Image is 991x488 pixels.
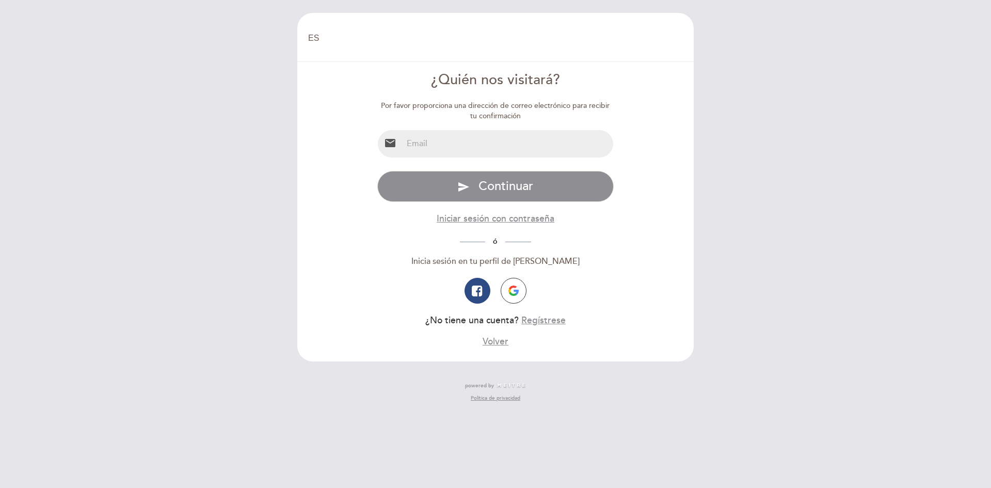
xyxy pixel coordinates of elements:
[425,315,519,326] span: ¿No tiene una cuenta?
[465,382,494,389] span: powered by
[465,382,526,389] a: powered by
[478,179,533,194] span: Continuar
[377,171,614,202] button: send Continuar
[384,137,396,149] i: email
[471,395,520,402] a: Política de privacidad
[483,335,508,348] button: Volver
[457,181,470,193] i: send
[377,70,614,90] div: ¿Quién nos visitará?
[377,101,614,121] div: Por favor proporciona una dirección de correo electrónico para recibir tu confirmación
[437,212,554,225] button: Iniciar sesión con contraseña
[497,383,526,388] img: MEITRE
[485,237,505,246] span: ó
[508,286,519,296] img: icon-google.png
[377,256,614,267] div: Inicia sesión en tu perfil de [PERSON_NAME]
[521,314,566,327] button: Regístrese
[403,130,614,158] input: Email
